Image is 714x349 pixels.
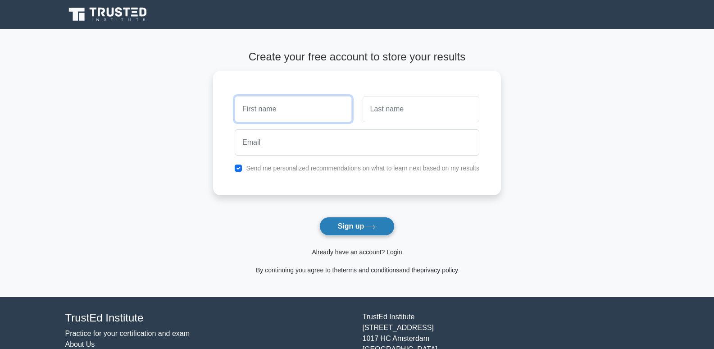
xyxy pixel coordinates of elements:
[312,248,402,256] a: Already have an account? Login
[246,165,479,172] label: Send me personalized recommendations on what to learn next based on my results
[208,265,506,276] div: By continuing you agree to the and the
[65,330,190,337] a: Practice for your certification and exam
[213,51,501,64] h4: Create your free account to store your results
[319,217,395,236] button: Sign up
[363,96,479,122] input: Last name
[65,340,95,348] a: About Us
[235,129,479,156] input: Email
[420,266,458,274] a: privacy policy
[235,96,351,122] input: First name
[341,266,399,274] a: terms and conditions
[65,312,352,325] h4: TrustEd Institute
